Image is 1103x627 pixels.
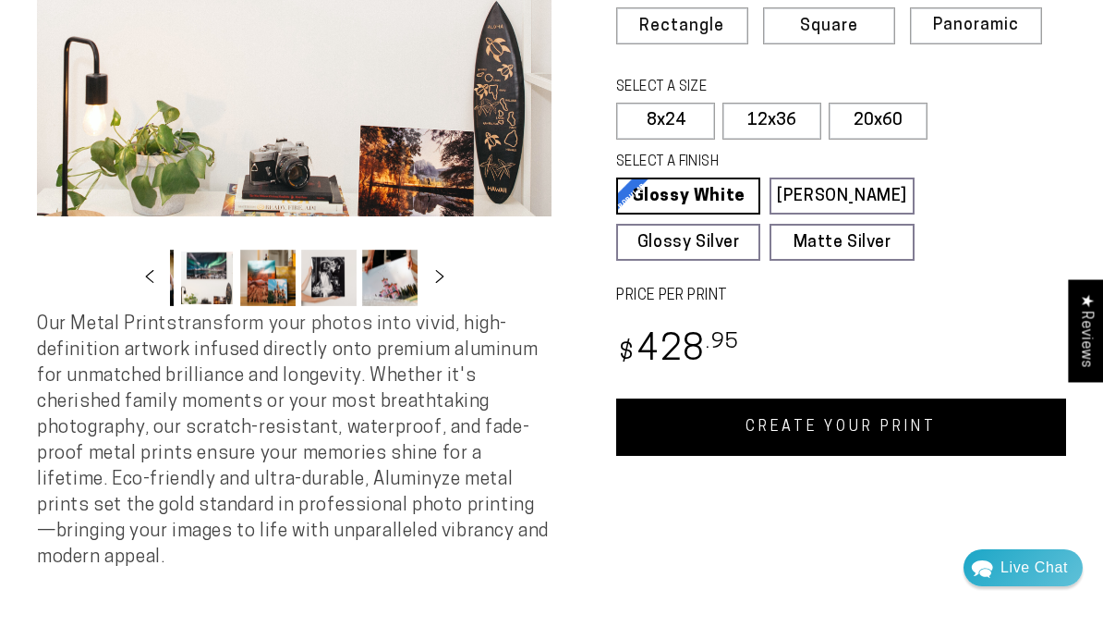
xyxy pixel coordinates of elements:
button: Slide left [129,257,170,298]
a: Glossy White [616,178,760,215]
a: Glossy Silver [616,224,760,261]
legend: SELECT A FINISH [616,153,879,173]
div: Click to open Judge.me floating reviews tab [1068,279,1103,382]
div: Contact Us Directly [1000,549,1068,586]
a: CREATE YOUR PRINT [616,399,1066,456]
a: [PERSON_NAME] [770,178,914,215]
span: Panoramic [933,17,1019,34]
a: Matte Silver [770,224,914,261]
span: $ [619,341,635,366]
label: PRICE PER PRINT [616,286,1066,307]
button: Load image 7 in gallery view [362,250,418,306]
sup: .95 [706,332,739,353]
label: 20x60 [829,103,927,140]
button: Load image 4 in gallery view [179,250,235,306]
label: 8x24 [616,103,715,140]
legend: SELECT A SIZE [616,78,863,98]
div: Chat widget toggle [964,549,1083,586]
label: 12x36 [722,103,821,140]
span: Our Metal Prints transform your photos into vivid, high-definition artwork infused directly onto ... [37,315,549,567]
button: Slide right [419,257,460,298]
bdi: 428 [616,333,739,369]
button: Load image 6 in gallery view [301,250,357,306]
button: Load image 5 in gallery view [240,250,296,306]
span: Square [800,18,858,35]
span: Rectangle [639,18,724,35]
